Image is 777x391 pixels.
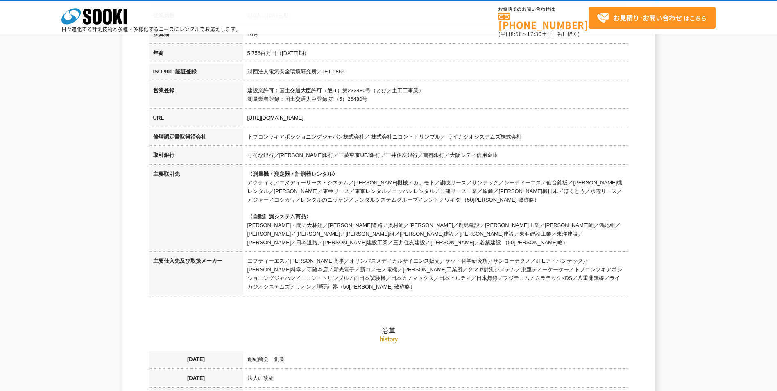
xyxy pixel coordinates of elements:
[243,82,628,110] td: 建設業許可：国土交通大臣許可（般-1）第233480号（とび／土工工事業） 測量業者登録：国土交通大臣登録 第（5）26480号
[149,64,243,82] th: ISO 9001認証登録
[149,166,243,253] th: 主要取引先
[527,30,542,38] span: 17:30
[149,45,243,64] th: 年商
[243,351,628,370] td: 創紀商会 創業
[247,115,304,121] a: [URL][DOMAIN_NAME]
[597,12,707,24] span: はこちら
[511,30,522,38] span: 8:50
[149,147,243,166] th: 取引銀行
[61,27,241,32] p: 日々進化する計測技術と多種・多様化するニーズにレンタルでお応えします。
[247,214,311,220] span: 〈自動計測システム商品〉
[498,13,589,30] a: [PHONE_NUMBER]
[247,171,338,177] span: 〈測量機・測定器・計測器レンタル〉
[498,30,580,38] span: (平日 ～ 土日、祝日除く)
[149,370,243,389] th: [DATE]
[498,7,589,12] span: お電話でのお問い合わせは
[589,7,716,29] a: お見積り･お問い合わせはこちら
[149,129,243,148] th: 修理認定書取得済会社
[243,370,628,389] td: 法人に改組
[149,334,628,343] p: history
[613,13,682,23] strong: お見積り･お問い合わせ
[149,110,243,129] th: URL
[149,244,628,335] h2: 沿革
[243,253,628,297] td: エフティーエス／[PERSON_NAME]商事／オリンパスメディカルサイエンス販売／ケツト科学研究所／サンコーテクノ／JFEアドバンテック／[PERSON_NAME]科学／守随本店／新光電子／新...
[149,82,243,110] th: 営業登録
[243,166,628,253] td: アクティオ／エヌディーリース・システム／[PERSON_NAME]機械／カナモト／讃岐リース／サンテック／シーティーエス／仙台銘板／[PERSON_NAME]機レンタル／[PERSON_NAME...
[149,351,243,370] th: [DATE]
[243,45,628,64] td: 5,756百万円（[DATE]期）
[243,64,628,82] td: 財団法人電気安全環境研究所／JET-0869
[243,129,628,148] td: トプコンソキアポジショニングジャパン株式会社／ 株式会社ニコン・トリンブル／ ライカジオシステムズ株式会社
[243,147,628,166] td: りそな銀行／[PERSON_NAME]銀行／三菱東京UFJ銀行／三井住友銀行／南都銀行／大阪シティ信用金庫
